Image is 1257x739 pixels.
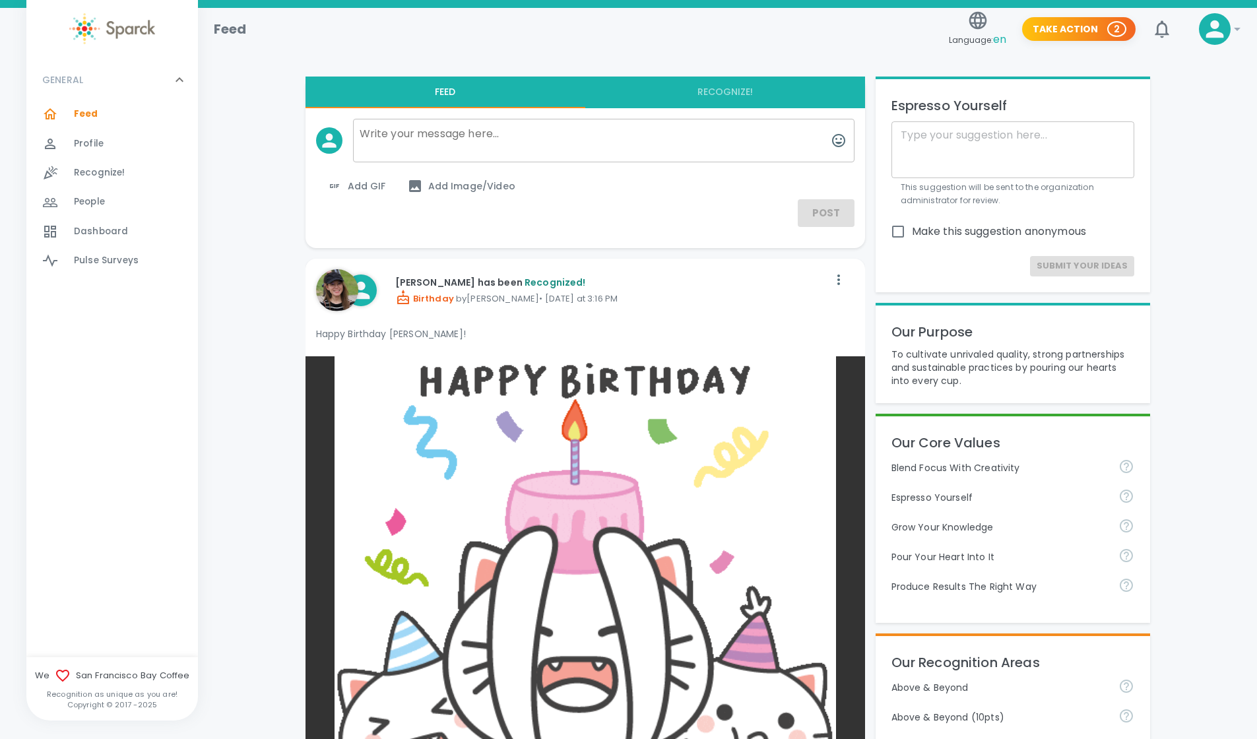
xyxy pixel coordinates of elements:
svg: Achieve goals today and innovate for tomorrow [1118,459,1134,474]
span: Recognize! [74,166,125,179]
p: Espresso Yourself [891,95,1134,116]
button: Language:en [944,6,1012,53]
p: To cultivate unrivaled quality, strong partnerships and sustainable practices by pouring our hear... [891,348,1134,387]
span: Add Image/Video [407,178,515,194]
span: en [993,32,1006,47]
a: Sparck logo [26,13,198,44]
a: Pulse Surveys [26,246,198,275]
img: Sparck logo [69,13,155,44]
a: People [26,187,198,216]
svg: For going above and beyond! [1118,678,1134,694]
span: Profile [74,137,104,150]
p: Our Purpose [891,321,1134,342]
p: Produce Results The Right Way [891,580,1108,593]
p: Pour Your Heart Into It [891,550,1108,563]
p: Grow Your Knowledge [891,521,1108,534]
span: Recognized! [525,276,586,289]
p: Blend Focus With Creativity [891,461,1108,474]
a: Recognize! [26,158,198,187]
button: Recognize! [585,77,865,108]
div: GENERAL [26,60,198,100]
svg: Come to work to make a difference in your own way [1118,548,1134,563]
a: Feed [26,100,198,129]
img: Picture of Dania Ear [316,269,358,311]
button: Take Action 2 [1022,17,1136,42]
svg: Find success working together and doing the right thing [1118,577,1134,593]
p: [PERSON_NAME] has been [395,276,828,289]
span: Birthday [395,292,454,305]
div: interaction tabs [306,77,865,108]
svg: For going above and beyond! [1118,708,1134,724]
span: We San Francisco Bay Coffee [26,668,198,684]
svg: Share your voice and your ideas [1118,488,1134,504]
p: Above & Beyond [891,681,1108,694]
p: Espresso Yourself [891,491,1108,504]
p: GENERAL [42,73,83,86]
span: Pulse Surveys [74,254,139,267]
h1: Feed [214,18,247,40]
span: Feed [74,108,98,121]
span: People [74,195,105,209]
p: Our Core Values [891,432,1134,453]
p: Our Recognition Areas [891,652,1134,673]
span: Language: [949,31,1006,49]
p: 2 [1114,22,1120,36]
svg: Follow your curiosity and learn together [1118,518,1134,534]
a: Profile [26,129,198,158]
p: Copyright © 2017 - 2025 [26,699,198,710]
span: Dashboard [74,225,128,238]
div: GENERAL [26,100,198,280]
p: by [PERSON_NAME] • [DATE] at 3:16 PM [395,290,828,305]
p: Happy Birthday [PERSON_NAME]! [316,327,854,340]
span: Make this suggestion anonymous [912,224,1087,240]
button: Feed [306,77,585,108]
p: Recognition as unique as you are! [26,689,198,699]
a: Dashboard [26,217,198,246]
p: Above & Beyond (10pts) [891,711,1108,724]
span: Add GIF [327,178,386,194]
p: This suggestion will be sent to the organization administrator for review. [901,181,1125,207]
